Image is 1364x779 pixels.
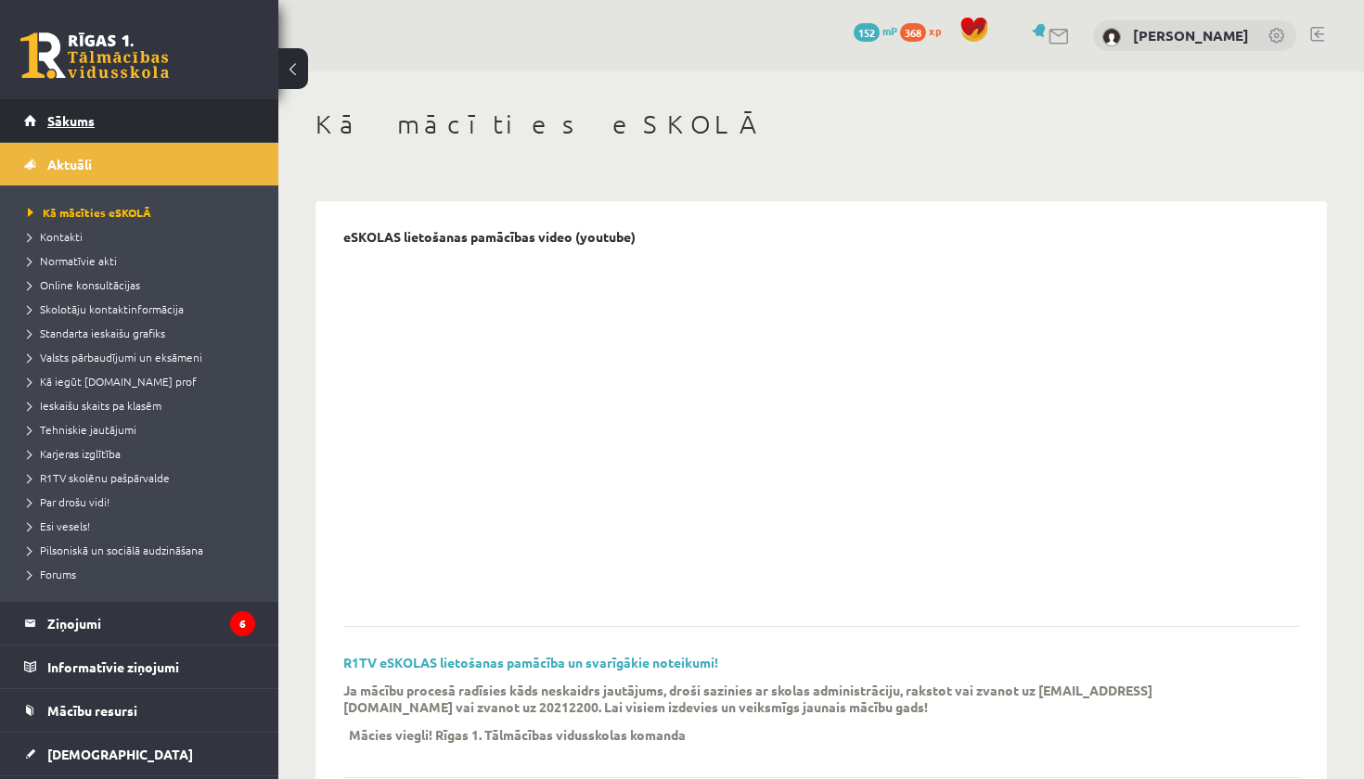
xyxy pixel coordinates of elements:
[900,23,926,42] span: 368
[28,276,260,293] a: Online konsultācijas
[28,422,136,437] span: Tehniskie jautājumi
[343,654,718,670] a: R1TV eSKOLAS lietošanas pamācība un svarīgākie noteikumi!
[315,109,1327,140] h1: Kā mācīties eSKOLĀ
[1133,26,1249,45] a: [PERSON_NAME]
[47,156,92,172] span: Aktuāli
[28,373,260,389] a: Kā iegūt [DOMAIN_NAME] prof
[854,23,897,38] a: 152 mP
[28,350,202,364] span: Valsts pārbaudījumi un eksāmeni
[28,205,151,220] span: Kā mācīties eSKOLĀ
[28,517,260,534] a: Esi vesels!
[435,726,686,743] p: Rīgas 1. Tālmācības vidusskolas komanda
[20,32,169,79] a: Rīgas 1. Tālmācības vidusskola
[47,746,193,762] span: [DEMOGRAPHIC_DATA]
[28,445,260,462] a: Karjeras izglītība
[47,645,255,688] legend: Informatīvie ziņojumi
[47,702,137,719] span: Mācību resursi
[24,143,255,185] a: Aktuāli
[28,567,76,581] span: Forums
[28,446,121,461] span: Karjeras izglītība
[28,397,260,414] a: Ieskaišu skaits pa klasēm
[28,277,140,292] span: Online konsultācijas
[28,204,260,221] a: Kā mācīties eSKOLĀ
[343,229,636,245] p: eSKOLAS lietošanas pamācības video (youtube)
[854,23,880,42] span: 152
[28,252,260,269] a: Normatīvie akti
[24,733,255,775] a: [DEMOGRAPHIC_DATA]
[24,689,255,732] a: Mācību resursi
[1102,28,1121,46] img: Rūdolfs Linavskis
[28,349,260,365] a: Valsts pārbaudījumi un eksāmeni
[28,469,260,486] a: R1TV skolēnu pašpārvalde
[28,470,170,485] span: R1TV skolēnu pašpārvalde
[28,300,260,317] a: Skolotāju kontaktinformācija
[28,398,161,413] span: Ieskaišu skaits pa klasēm
[230,611,255,636] i: 6
[28,421,260,438] a: Tehniskie jautājumi
[28,301,184,316] span: Skolotāju kontaktinformācija
[343,682,1271,715] p: Ja mācību procesā radīsies kāds neskaidrs jautājums, droši sazinies ar skolas administrāciju, rak...
[28,253,117,268] span: Normatīvie akti
[900,23,950,38] a: 368 xp
[28,326,165,340] span: Standarta ieskaišu grafiks
[28,542,260,558] a: Pilsoniskā un sociālā audzināšana
[47,602,255,645] legend: Ziņojumi
[47,112,95,129] span: Sākums
[349,726,432,743] p: Mācies viegli!
[28,374,197,389] span: Kā iegūt [DOMAIN_NAME] prof
[882,23,897,38] span: mP
[929,23,941,38] span: xp
[24,645,255,688] a: Informatīvie ziņojumi
[28,494,109,509] span: Par drošu vidi!
[28,566,260,582] a: Forums
[24,99,255,142] a: Sākums
[28,325,260,341] a: Standarta ieskaišu grafiks
[24,602,255,645] a: Ziņojumi6
[28,229,83,244] span: Kontakti
[28,228,260,245] a: Kontakti
[28,543,203,557] span: Pilsoniskā un sociālā audzināšana
[28,518,90,533] span: Esi vesels!
[28,493,260,510] a: Par drošu vidi!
